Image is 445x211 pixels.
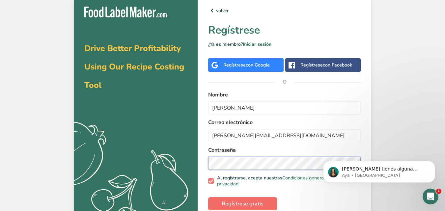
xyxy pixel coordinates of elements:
[423,189,438,204] iframe: Intercom live chat
[208,129,361,142] input: email@example.com
[208,22,361,38] h1: Regístrese
[275,72,294,92] span: O
[208,7,361,14] a: volver
[223,62,270,68] div: Regístrese
[208,101,361,115] input: John Doe
[300,62,352,68] div: Regístrese
[246,62,270,68] span: con Google
[208,91,361,99] label: Nombre
[436,189,441,194] span: 1
[313,147,445,193] iframe: Intercom notifications mensaje
[217,175,354,187] a: Política de privacidad
[214,175,358,187] span: Al registrarse, acepta nuestras y
[84,7,167,17] img: Food Label Maker
[208,197,277,210] button: Regístrese gratis
[222,200,264,208] span: Regístrese gratis
[208,41,361,48] p: ¿Ya es miembro?
[323,62,352,68] span: con Facebook
[282,175,330,181] a: Condiciones generales
[84,43,184,91] span: Drive Better Profitability Using Our Recipe Costing Tool
[243,41,271,47] a: Iniciar sesión
[208,146,361,154] label: Contraseña
[208,119,361,126] label: Correo electrónico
